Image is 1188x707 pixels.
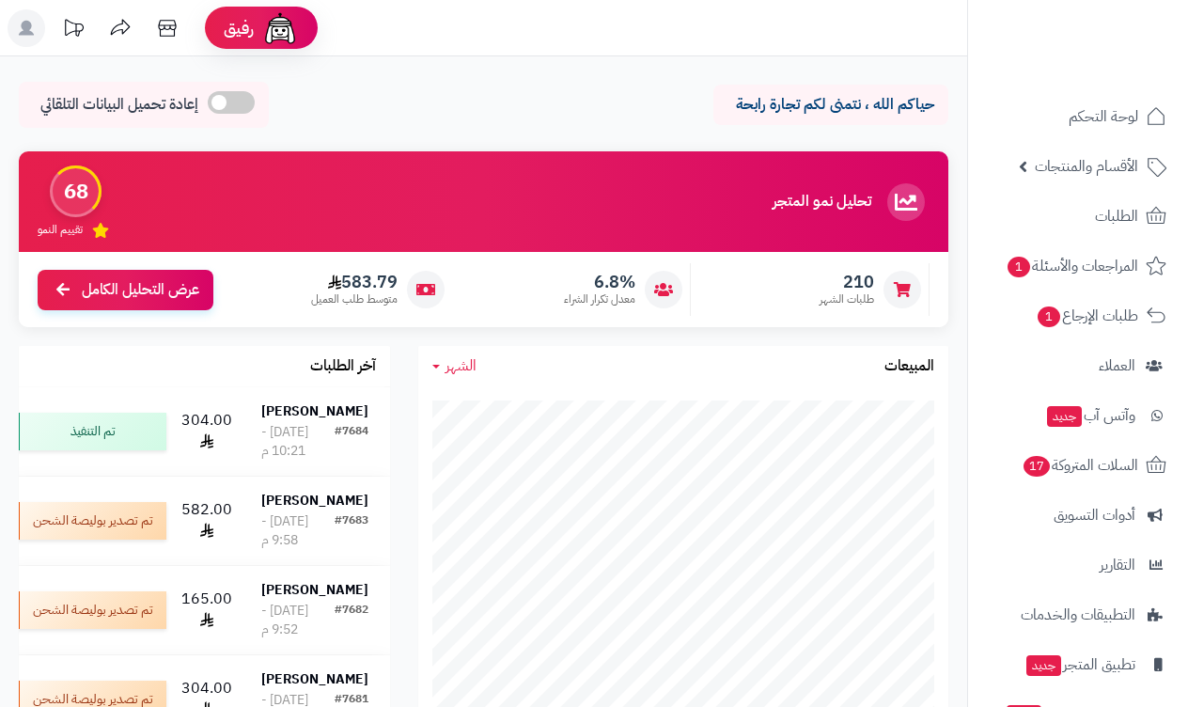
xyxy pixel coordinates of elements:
div: #7682 [335,602,368,639]
a: طلبات الإرجاع1 [979,293,1177,338]
span: جديد [1047,406,1082,427]
td: 304.00 [174,387,240,476]
a: السلات المتروكة17 [979,443,1177,488]
a: التقارير [979,542,1177,588]
span: 583.79 [311,272,398,292]
span: 1 [1008,257,1030,277]
strong: [PERSON_NAME] [261,491,368,511]
span: طلبات الإرجاع [1036,303,1138,329]
td: 582.00 [174,477,240,565]
span: 1 [1038,306,1060,327]
a: العملاء [979,343,1177,388]
div: [DATE] - 10:21 م [261,423,335,461]
h3: تحليل نمو المتجر [773,194,871,211]
span: وآتس آب [1045,402,1135,429]
strong: [PERSON_NAME] [261,401,368,421]
div: تم التنفيذ [16,413,166,450]
span: العملاء [1099,353,1135,379]
span: الأقسام والمنتجات [1035,153,1138,180]
span: معدل تكرار الشراء [564,291,635,307]
p: حياكم الله ، نتمنى لكم تجارة رابحة [727,94,934,116]
a: عرض التحليل الكامل [38,270,213,310]
span: 210 [820,272,874,292]
div: #7684 [335,423,368,461]
a: تطبيق المتجرجديد [979,642,1177,687]
a: لوحة التحكم [979,94,1177,139]
span: الطلبات [1095,203,1138,229]
strong: [PERSON_NAME] [261,580,368,600]
a: الطلبات [979,194,1177,239]
div: تم تصدير بوليصة الشحن [16,502,166,540]
div: [DATE] - 9:52 م [261,602,335,639]
div: تم تصدير بوليصة الشحن [16,591,166,629]
span: الشهر [445,354,477,377]
a: أدوات التسويق [979,493,1177,538]
span: متوسط طلب العميل [311,291,398,307]
span: عرض التحليل الكامل [82,279,199,301]
a: تحديثات المنصة [50,9,97,52]
span: التطبيقات والخدمات [1021,602,1135,628]
div: [DATE] - 9:58 م [261,512,335,550]
span: 6.8% [564,272,635,292]
span: جديد [1026,655,1061,676]
h3: آخر الطلبات [310,358,376,375]
span: أدوات التسويق [1054,502,1135,528]
span: 17 [1024,456,1050,477]
span: طلبات الشهر [820,291,874,307]
span: رفيق [224,17,254,39]
img: ai-face.png [261,9,299,47]
h3: المبيعات [884,358,934,375]
a: الشهر [432,355,477,377]
span: إعادة تحميل البيانات التلقائي [40,94,198,116]
span: السلات المتروكة [1022,452,1138,479]
img: logo-2.png [1060,46,1170,86]
a: المراجعات والأسئلة1 [979,244,1177,289]
div: #7683 [335,512,368,550]
span: التقارير [1100,552,1135,578]
span: تقييم النمو [38,222,83,238]
span: المراجعات والأسئلة [1006,253,1138,279]
span: لوحة التحكم [1069,103,1138,130]
span: تطبيق المتجر [1024,652,1135,678]
a: وآتس آبجديد [979,393,1177,438]
strong: [PERSON_NAME] [261,669,368,689]
a: التطبيقات والخدمات [979,592,1177,637]
td: 165.00 [174,566,240,654]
